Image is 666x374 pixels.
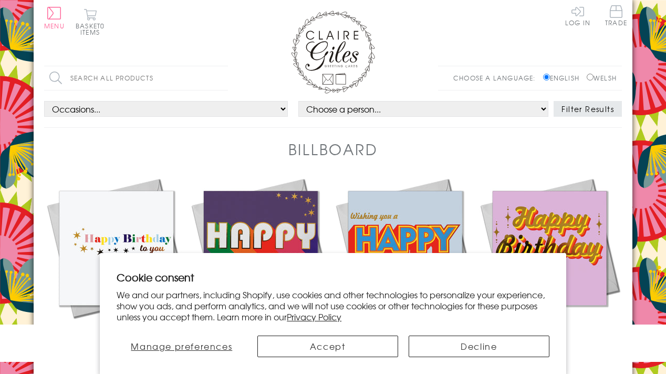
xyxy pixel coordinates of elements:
button: Filter Results [554,101,622,117]
a: Privacy Policy [287,310,341,323]
h2: Cookie consent [117,270,549,285]
a: Birthday Card, Happy Birthday, Rainbow colours, with gold foil £3.50 Add to Basket [189,176,333,358]
input: English [543,74,550,80]
a: Birthday Card, Wishing you a Happy Birthday, Block letters, with gold foil £3.50 Add to Basket [333,176,477,358]
span: Trade [605,5,627,26]
img: Birthday Card, Happy Birthday to You, Rainbow colours, with gold foil [44,176,189,320]
img: Birthday Card, Wishing you a Happy Birthday, Block letters, with gold foil [333,176,477,320]
img: Birthday Card, Happy Birthday, Pink background and stars, with gold foil [477,176,622,320]
input: Search all products [44,66,228,90]
a: Trade [605,5,627,28]
img: Claire Giles Greetings Cards [291,11,375,94]
button: Accept [257,336,398,357]
label: English [543,73,585,83]
p: We and our partners, including Shopify, use cookies and other technologies to personalize your ex... [117,289,549,322]
label: Welsh [587,73,617,83]
input: Search [217,66,228,90]
span: Manage preferences [131,340,232,352]
p: Choose a language: [453,73,541,83]
a: Log In [565,5,590,26]
a: Birthday Card, Happy Birthday, Pink background and stars, with gold foil £3.50 Add to Basket [477,176,622,358]
span: Menu [44,21,65,31]
img: Birthday Card, Happy Birthday, Rainbow colours, with gold foil [189,176,333,320]
button: Decline [409,336,549,357]
button: Manage preferences [117,336,246,357]
button: Basket0 items [76,8,105,35]
h1: Billboard [288,138,378,160]
span: 0 items [80,21,105,37]
button: Menu [44,7,65,29]
a: Birthday Card, Happy Birthday to You, Rainbow colours, with gold foil £3.50 Add to Basket [44,176,189,358]
input: Welsh [587,74,594,80]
